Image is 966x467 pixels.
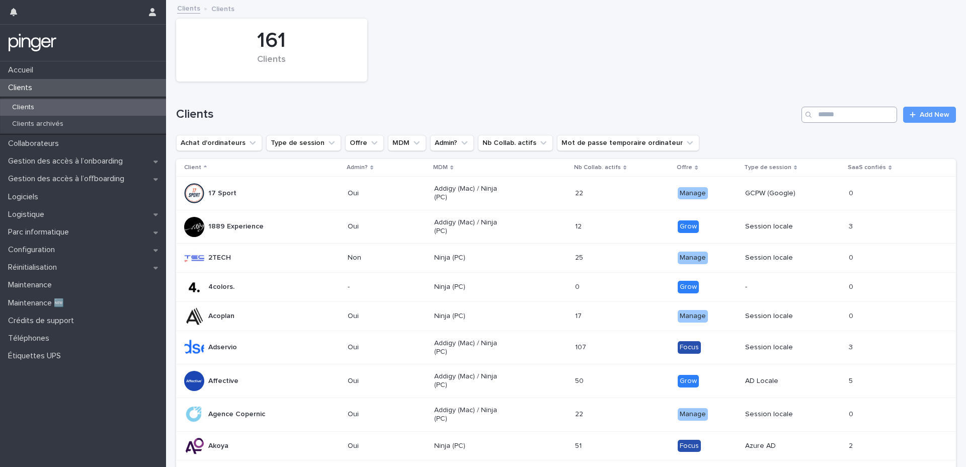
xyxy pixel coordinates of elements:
p: GCPW (Google) [745,189,817,198]
p: 0 [575,281,582,291]
tr: AdservioOuiAddigy (Mac) / Ninja (PC)107107 FocusSession locale33 [176,331,956,364]
img: mTgBEunGTSyRkCgitkcU [8,33,57,53]
p: Affective [208,377,238,385]
div: Grow [678,375,699,387]
p: SaaS confiés [848,162,886,173]
p: Acoplan [208,312,234,321]
p: Ninja (PC) [434,283,506,291]
p: 4colors. [208,283,234,291]
p: Clients archivés [4,120,71,128]
p: 17 Sport [208,189,236,198]
div: Manage [678,187,708,200]
p: Oui [348,377,420,385]
p: Oui [348,442,420,450]
p: Ninja (PC) [434,254,506,262]
tr: AffectiveOuiAddigy (Mac) / Ninja (PC)5050 GrowAD Locale55 [176,364,956,398]
p: Logistique [4,210,52,219]
p: Type de session [744,162,791,173]
p: Admin? [347,162,368,173]
p: Addigy (Mac) / Ninja (PC) [434,339,506,356]
p: Akoya [208,442,228,450]
p: Session locale [745,410,817,419]
p: Session locale [745,312,817,321]
p: - [745,283,817,291]
div: Focus [678,440,701,452]
a: Add New [903,107,956,123]
p: Session locale [745,254,817,262]
button: Mot de passe temporaire ordinateur [557,135,699,151]
tr: 4colors.-Ninja (PC)00 Grow-00 [176,273,956,302]
tr: 17 SportOuiAddigy (Mac) / Ninja (PC)2222 ManageGCPW (Google)00 [176,177,956,210]
p: Agence Copernic [208,410,265,419]
div: Manage [678,252,708,264]
p: Addigy (Mac) / Ninja (PC) [434,372,506,390]
button: Admin? [430,135,474,151]
tr: 1889 ExperienceOuiAddigy (Mac) / Ninja (PC)1212 GrowSession locale33 [176,210,956,244]
p: Logiciels [4,192,46,202]
button: Type de session [266,135,341,151]
p: Oui [348,222,420,231]
p: Session locale [745,222,817,231]
div: Focus [678,341,701,354]
p: Client [184,162,201,173]
p: Oui [348,189,420,198]
p: Addigy (Mac) / Ninja (PC) [434,406,506,423]
p: 5 [849,375,855,385]
p: Crédits de support [4,316,82,326]
span: Add New [920,111,949,118]
button: Achat d'ordinateurs [176,135,262,151]
p: Ninja (PC) [434,442,506,450]
p: 22 [575,408,585,419]
p: Session locale [745,343,817,352]
p: 2TECH [208,254,231,262]
tr: 2TECHNonNinja (PC)2525 ManageSession locale00 [176,244,956,273]
tr: AkoyaOuiNinja (PC)5151 FocusAzure AD22 [176,431,956,460]
p: 25 [575,252,585,262]
p: Maintenance [4,280,60,290]
p: 0 [849,408,855,419]
p: - [348,283,420,291]
h1: Clients [176,107,797,122]
p: Téléphones [4,334,57,343]
a: Clients [177,2,200,14]
p: 107 [575,341,588,352]
p: 50 [575,375,586,385]
button: Nb Collab. actifs [478,135,553,151]
p: Adservio [208,343,237,352]
p: Maintenance 🆕 [4,298,72,308]
p: Gestion des accès à l’onboarding [4,157,131,166]
button: MDM [388,135,426,151]
p: Ninja (PC) [434,312,506,321]
p: Gestion des accès à l’offboarding [4,174,132,184]
p: 3 [849,341,855,352]
p: 3 [849,220,855,231]
p: Non [348,254,420,262]
p: Réinitialisation [4,263,65,272]
div: Manage [678,310,708,323]
p: 0 [849,310,855,321]
p: Clients [4,83,40,93]
p: 51 [575,440,584,450]
p: Oui [348,410,420,419]
input: Search [801,107,897,123]
p: MDM [433,162,448,173]
p: 2 [849,440,855,450]
button: Offre [345,135,384,151]
p: Configuration [4,245,63,255]
div: Grow [678,281,699,293]
div: Clients [193,54,350,75]
p: 0 [849,252,855,262]
p: Étiquettes UPS [4,351,69,361]
p: Clients [211,3,234,14]
p: 0 [849,187,855,198]
p: Oui [348,343,420,352]
p: 1889 Experience [208,222,264,231]
p: Oui [348,312,420,321]
p: 17 [575,310,584,321]
p: AD Locale [745,377,817,385]
tr: Agence CopernicOuiAddigy (Mac) / Ninja (PC)2222 ManageSession locale00 [176,398,956,431]
p: Offre [677,162,692,173]
p: 0 [849,281,855,291]
p: Accueil [4,65,41,75]
p: 22 [575,187,585,198]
